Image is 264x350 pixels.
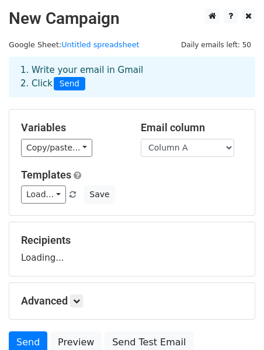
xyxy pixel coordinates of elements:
h5: Email column [141,121,243,134]
a: Templates [21,169,71,181]
a: Daily emails left: 50 [177,40,255,49]
a: Copy/paste... [21,139,92,157]
h5: Advanced [21,295,243,307]
div: 1. Write your email in Gmail 2. Click [12,64,252,90]
h5: Variables [21,121,123,134]
a: Untitled spreadsheet [61,40,139,49]
small: Google Sheet: [9,40,140,49]
h5: Recipients [21,234,243,247]
button: Save [84,185,114,204]
a: Load... [21,185,66,204]
span: Send [54,77,85,91]
span: Daily emails left: 50 [177,38,255,51]
div: Loading... [21,234,243,264]
h2: New Campaign [9,9,255,29]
